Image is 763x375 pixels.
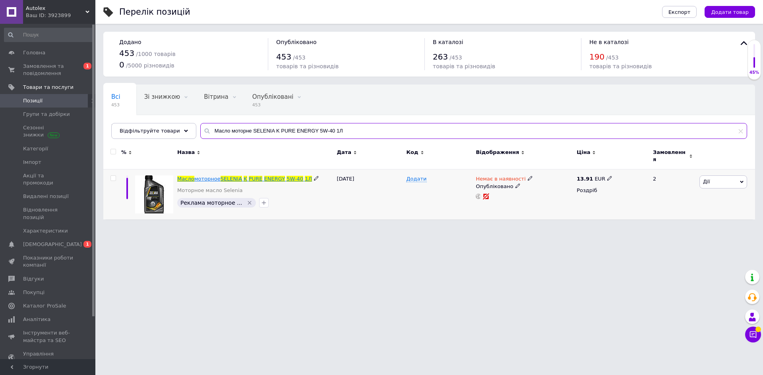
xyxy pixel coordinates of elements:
[111,102,120,108] span: 453
[252,93,294,100] span: Опубліковані
[136,51,175,57] span: / 1000 товарів
[293,54,305,61] span: / 453
[119,48,134,58] span: 453
[476,183,573,190] div: Опубліковано
[433,39,463,45] span: В каталозі
[337,149,351,156] span: Дата
[668,9,691,15] span: Експорт
[23,84,74,91] span: Товари та послуги
[119,60,124,69] span: 0
[276,52,291,62] span: 453
[177,176,194,182] span: Масло
[246,200,253,206] svg: Видалити мітку
[221,176,242,182] span: SELENIA
[83,241,91,248] span: 1
[252,102,294,108] span: 453
[126,62,174,69] span: / 5000 різновидів
[119,39,141,45] span: Додано
[703,179,710,185] span: Дії
[276,39,317,45] span: Опубліковано
[119,8,190,16] div: Перелік позицій
[23,193,69,200] span: Видалені позиції
[135,175,173,213] img: Масло моторное SELENIA K PURE ENERGY 5W-40 1Л
[276,63,339,69] span: товарів та різновидів
[26,5,85,12] span: Autolex
[653,149,687,163] span: Замовлення
[577,176,593,182] b: 13.91
[711,9,749,15] span: Додати товар
[23,241,82,248] span: [DEMOGRAPHIC_DATA]
[662,6,697,18] button: Експорт
[23,172,74,187] span: Акції та промокоди
[745,327,761,342] button: Чат з покупцем
[606,54,618,61] span: / 453
[589,52,604,62] span: 190
[449,54,462,61] span: / 453
[23,206,74,221] span: Відновлення позицій
[177,149,195,156] span: Назва
[200,123,747,139] input: Пошук по назві позиції, артикулу і пошуковим запитам
[577,149,590,156] span: Ціна
[305,176,312,182] span: 1Л
[433,63,495,69] span: товарів та різновидів
[589,63,652,69] span: товарів та різновидів
[476,176,525,184] span: Немає в наявності
[4,28,94,42] input: Пошук
[577,187,646,194] div: Роздріб
[23,227,68,235] span: Характеристики
[406,176,426,182] span: Додати
[23,63,74,77] span: Замовлення та повідомлення
[204,93,228,100] span: Вітрина
[144,93,180,100] span: Зі знижкою
[705,6,755,18] button: Додати товар
[648,169,697,220] div: 2
[23,302,66,310] span: Каталог ProSale
[111,93,120,100] span: Всі
[23,329,74,344] span: Інструменти веб-майстра та SEO
[194,176,221,182] span: моторное
[23,316,50,323] span: Аналітика
[121,149,126,156] span: %
[23,49,45,56] span: Головна
[335,169,404,220] div: [DATE]
[406,149,418,156] span: Код
[83,63,91,69] span: 1
[23,111,70,118] span: Групи та добірки
[177,176,312,182] a: МасломоторноеSELENIAKPUREENERGY5W-401Л
[287,176,303,182] span: 5W-40
[177,187,243,194] a: Моторное масло Selenia
[249,176,263,182] span: PURE
[23,289,45,296] span: Покупці
[23,159,41,166] span: Імпорт
[111,123,143,131] span: Приховані
[748,70,761,75] div: 45%
[433,52,448,62] span: 263
[476,149,519,156] span: Відображення
[120,128,180,134] span: Відфільтруйте товари
[264,176,285,182] span: ENERGY
[244,176,247,182] span: K
[589,39,629,45] span: Не в каталозі
[23,254,74,269] span: Показники роботи компанії
[23,145,48,152] span: Категорії
[23,97,43,104] span: Позиції
[23,124,74,138] span: Сезонні знижки
[26,12,95,19] div: Ваш ID: 3923899
[23,350,74,365] span: Управління сайтом
[180,200,242,206] span: Реклама моторное ...
[577,175,612,183] div: EUR
[23,275,44,283] span: Відгуки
